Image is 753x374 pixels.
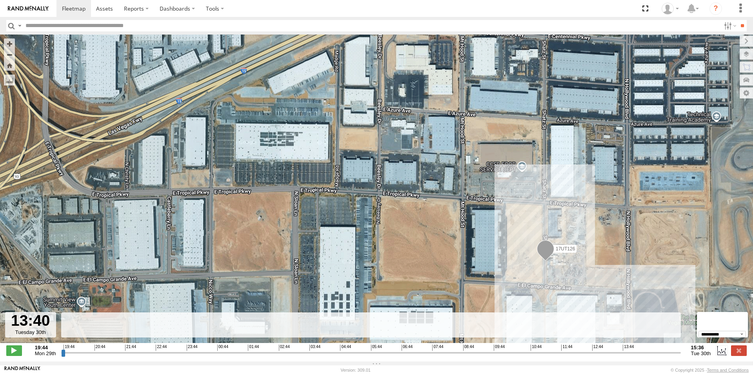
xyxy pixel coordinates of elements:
span: 21:44 [125,345,136,351]
span: 13:44 [623,345,634,351]
strong: 15:36 [691,345,711,350]
span: 10:44 [531,345,542,351]
span: 07:44 [432,345,443,351]
button: Zoom in [4,38,15,49]
span: 04:44 [340,345,351,351]
span: 00:44 [217,345,228,351]
span: 08:44 [463,345,474,351]
span: 06:44 [402,345,413,351]
label: Map Settings [740,88,753,99]
span: 03:44 [309,345,320,351]
label: Close [731,345,747,356]
span: 02:44 [279,345,290,351]
span: 09:44 [494,345,505,351]
span: 01:44 [248,345,259,351]
span: Tue 30th Sep 2025 [691,350,711,356]
span: 05:44 [371,345,382,351]
img: rand-logo.svg [8,6,49,11]
span: Mon 29th Sep 2025 [35,350,56,356]
span: 22:44 [156,345,167,351]
a: Visit our Website [4,366,40,374]
span: 23:44 [187,345,198,351]
strong: 19:44 [35,345,56,350]
i: ? [709,2,722,15]
div: Version: 309.01 [341,368,371,372]
span: 17UT126 [556,246,575,251]
div: © Copyright 2025 - [671,368,749,372]
button: Zoom Home [4,60,15,71]
label: Search Query [16,20,23,31]
span: 11:44 [561,345,572,351]
div: Carlos Vazquez [659,3,682,15]
button: Zoom out [4,49,15,60]
span: 12:44 [592,345,603,351]
span: 20:44 [95,345,105,351]
a: Terms and Conditions [707,368,749,372]
label: Play/Stop [6,345,22,356]
label: Measure [4,75,15,86]
label: Search Filter Options [721,20,738,31]
span: 19:44 [64,345,75,351]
